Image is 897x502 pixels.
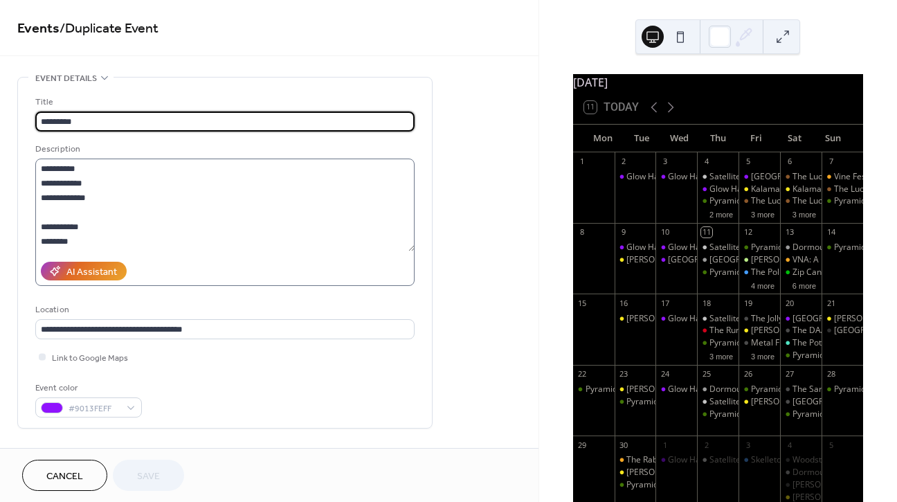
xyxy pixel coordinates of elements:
[751,242,816,253] div: Pyramid Scheme
[615,467,656,478] div: Bell's Eccentric Cafe
[619,369,629,379] div: 23
[622,125,660,152] div: Tue
[615,242,656,253] div: Glow Hall: Movie Night
[709,242,813,253] div: Satellite Records Open Mic
[626,254,749,266] div: [PERSON_NAME] Eccentric Cafe
[697,409,739,420] div: Pyramid Scheme
[739,183,780,195] div: Kalamashoegazer Day 1 @ Bell's Eccentric Cafe
[626,396,691,408] div: Pyramid Scheme
[697,242,739,253] div: Satellite Records Open Mic
[668,313,822,325] div: Glow Hall: Workshop (Music Production)
[701,298,712,308] div: 18
[573,74,863,91] div: [DATE]
[660,156,670,167] div: 3
[792,454,853,466] div: Woodstock Fest
[792,384,848,395] div: The Sanctuary
[743,227,753,237] div: 12
[780,267,822,278] div: Zip Cannabis' Summer Sendoff
[615,396,656,408] div: Pyramid Scheme
[701,227,712,237] div: 11
[697,325,739,337] div: The RunOff
[745,350,780,361] button: 3 more
[743,369,753,379] div: 26
[780,454,822,466] div: Woodstock Fest
[792,195,850,207] div: The Lucky Wolf
[584,125,622,152] div: Mon
[655,454,697,466] div: Glow Hall: Workshop (Music Production)
[668,254,752,266] div: [GEOGRAPHIC_DATA]
[792,171,850,183] div: The Lucky Wolf
[709,254,793,266] div: [GEOGRAPHIC_DATA]
[780,350,822,361] div: Pyramid Scheme
[704,350,739,361] button: 3 more
[709,396,813,408] div: Satellite Records Open Mic
[784,369,795,379] div: 27
[697,195,739,207] div: Pyramid Scheme
[709,409,774,420] div: Pyramid Scheme
[787,279,822,291] button: 6 more
[792,350,858,361] div: Pyramid Scheme
[775,125,813,152] div: Sat
[697,171,739,183] div: Satellite Records Open Mic
[784,298,795,308] div: 20
[780,409,822,420] div: Pyramid Scheme
[35,142,412,156] div: Description
[655,171,697,183] div: Glow Hall: Workshop (Music Production)
[822,171,863,183] div: Vine Fest
[697,337,739,349] div: Pyramid Scheme
[573,384,615,395] div: Pyramid Scheme
[792,325,832,337] div: The DAAC
[709,195,774,207] div: Pyramid Scheme
[780,396,822,408] div: Corktown Tavern
[739,195,780,207] div: The Lucky Wolf
[739,396,780,408] div: Bell's Eccentric Cafe
[35,381,139,395] div: Event color
[792,313,876,325] div: [GEOGRAPHIC_DATA]
[626,171,714,183] div: Glow Hall: Movie Night
[745,279,780,291] button: 4 more
[655,254,697,266] div: Glow Hall
[586,384,651,395] div: Pyramid Scheme
[822,384,863,395] div: Pyramid Scheme
[739,254,780,266] div: Shakespeare's Lower Level
[739,337,780,349] div: Metal Frat
[35,71,97,86] span: Event details
[709,183,823,195] div: Glow Hall: Sing Sing & Gather
[709,325,752,337] div: The RunOff
[751,254,870,266] div: [PERSON_NAME]'s Lower Level
[697,267,739,278] div: Pyramid Scheme
[660,125,698,152] div: Wed
[822,195,863,207] div: Pyramid Scheme
[41,262,127,280] button: AI Assistant
[22,460,107,491] a: Cancel
[615,171,656,183] div: Glow Hall: Movie Night
[709,384,830,395] div: Dormouse: Rad Riso Open Print
[52,351,128,366] span: Link to Google Maps
[655,242,697,253] div: Glow Hall: Workshop (Music Production)
[739,325,780,337] div: Bell's Eccentric Cafe
[615,254,656,266] div: Bell's Eccentric Cafe
[697,254,739,266] div: Dormouse Theater
[737,125,775,152] div: Fri
[626,479,691,491] div: Pyramid Scheme
[709,313,813,325] div: Satellite Records Open Mic
[739,454,780,466] div: Skelletones
[784,440,795,450] div: 4
[655,384,697,395] div: Glow Hall: Workshop (Music Production)
[787,208,822,219] button: 3 more
[701,440,712,450] div: 2
[577,227,588,237] div: 8
[792,396,876,408] div: [GEOGRAPHIC_DATA]
[780,254,822,266] div: VNA: A Recipe for Abundance
[699,125,737,152] div: Thu
[780,195,822,207] div: The Lucky Wolf
[60,15,158,42] span: / Duplicate Event
[66,265,117,280] div: AI Assistant
[743,440,753,450] div: 3
[35,95,412,109] div: Title
[626,313,749,325] div: [PERSON_NAME] Eccentric Cafe
[577,156,588,167] div: 1
[577,440,588,450] div: 29
[792,409,858,420] div: Pyramid Scheme
[780,467,822,478] div: Dormouse: Rad Riso Open Print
